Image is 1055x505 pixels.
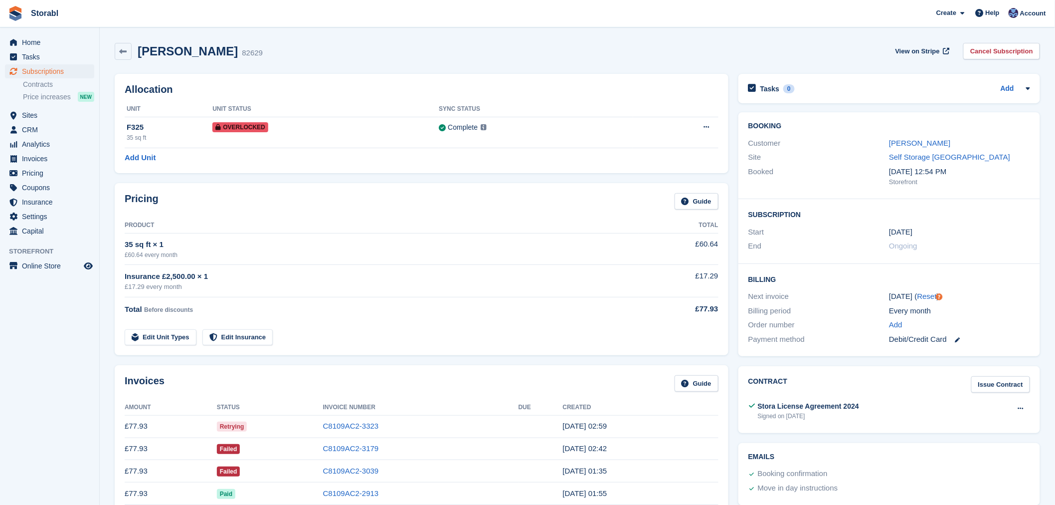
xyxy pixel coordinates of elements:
[639,303,718,315] div: £77.93
[5,50,94,64] a: menu
[971,376,1030,393] a: Issue Contract
[1001,83,1014,95] a: Add
[748,376,788,393] h2: Contract
[125,193,159,210] h2: Pricing
[936,8,956,18] span: Create
[22,181,82,195] span: Coupons
[639,218,718,234] th: Total
[748,241,889,252] div: End
[439,101,633,117] th: Sync Status
[639,265,718,297] td: £17.29
[22,210,82,224] span: Settings
[889,305,1030,317] div: Every month
[563,422,607,430] time: 2025-10-01 01:59:08 UTC
[5,181,94,195] a: menu
[986,8,1000,18] span: Help
[748,305,889,317] div: Billing period
[5,259,94,273] a: menu
[125,152,156,164] a: Add Unit
[22,166,82,180] span: Pricing
[448,122,478,133] div: Complete
[22,35,82,49] span: Home
[748,209,1030,219] h2: Subscription
[82,260,94,272] a: Preview store
[125,400,217,416] th: Amount
[889,177,1030,187] div: Storefront
[138,44,238,58] h2: [PERSON_NAME]
[125,101,212,117] th: Unit
[748,334,889,345] div: Payment method
[125,329,196,346] a: Edit Unit Types
[125,239,639,251] div: 35 sq ft × 1
[963,43,1040,59] a: Cancel Subscription
[889,166,1030,178] div: [DATE] 12:54 PM
[125,305,142,313] span: Total
[895,46,940,56] span: View on Stripe
[23,80,94,89] a: Contracts
[217,400,323,416] th: Status
[125,251,639,259] div: £60.64 every month
[22,137,82,151] span: Analytics
[125,483,217,505] td: £77.93
[23,92,71,102] span: Price increases
[22,50,82,64] span: Tasks
[748,122,1030,130] h2: Booking
[519,400,563,416] th: Due
[5,152,94,166] a: menu
[5,123,94,137] a: menu
[9,247,99,256] span: Storefront
[889,139,950,147] a: [PERSON_NAME]
[758,412,859,421] div: Signed on [DATE]
[563,489,607,498] time: 2025-07-01 00:55:55 UTC
[22,123,82,137] span: CRM
[748,227,889,238] div: Start
[202,329,273,346] a: Edit Insurance
[125,84,718,95] h2: Allocation
[5,64,94,78] a: menu
[242,47,263,59] div: 82629
[889,153,1010,161] a: Self Storage [GEOGRAPHIC_DATA]
[125,438,217,460] td: £77.93
[5,166,94,180] a: menu
[323,422,379,430] a: C8109AC2-3323
[125,282,639,292] div: £17.29 every month
[783,84,795,93] div: 0
[125,375,165,392] h2: Invoices
[917,292,937,300] a: Reset
[748,152,889,163] div: Site
[125,415,217,438] td: £77.93
[563,400,718,416] th: Created
[125,460,217,483] td: £77.93
[758,468,828,480] div: Booking confirmation
[889,291,1030,302] div: [DATE] ( )
[748,453,1030,461] h2: Emails
[323,467,379,475] a: C8109AC2-3039
[889,242,917,250] span: Ongoing
[5,108,94,122] a: menu
[563,444,607,453] time: 2025-09-01 01:42:55 UTC
[675,375,718,392] a: Guide
[217,489,235,499] span: Paid
[22,224,82,238] span: Capital
[758,483,838,495] div: Move in day instructions
[212,101,439,117] th: Unit Status
[563,467,607,475] time: 2025-08-01 00:35:39 UTC
[748,319,889,331] div: Order number
[22,152,82,166] span: Invoices
[1020,8,1046,18] span: Account
[5,195,94,209] a: menu
[323,400,519,416] th: Invoice Number
[675,193,718,210] a: Guide
[891,43,952,59] a: View on Stripe
[5,137,94,151] a: menu
[748,274,1030,284] h2: Billing
[127,122,212,133] div: F325
[22,64,82,78] span: Subscriptions
[760,84,780,93] h2: Tasks
[22,195,82,209] span: Insurance
[23,91,94,102] a: Price increases NEW
[78,92,94,102] div: NEW
[889,319,902,331] a: Add
[217,467,240,477] span: Failed
[217,422,247,432] span: Retrying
